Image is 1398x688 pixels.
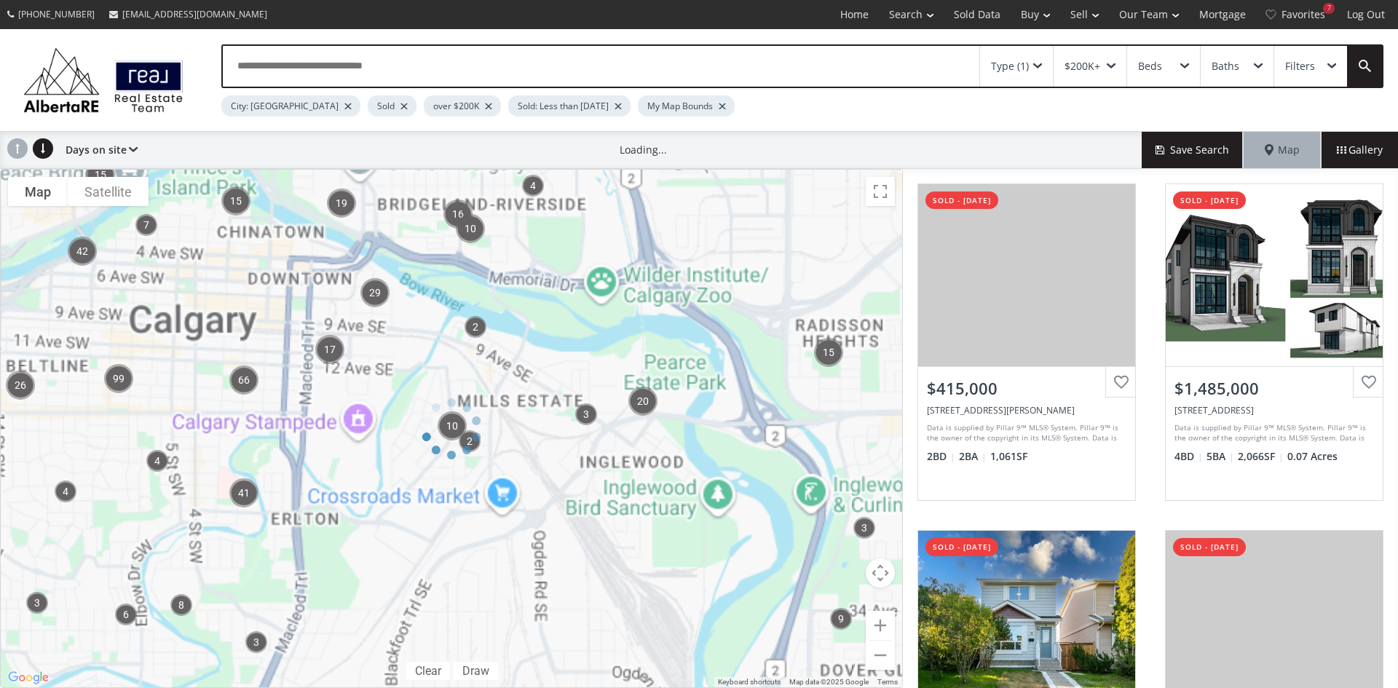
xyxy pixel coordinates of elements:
[959,449,987,464] span: 2 BA
[1321,132,1398,168] div: Gallery
[1174,404,1374,416] div: 4015 15A Street SW, Calgary, AB T2T 4C8
[1174,377,1374,400] div: $1,485,000
[974,614,1079,629] div: View Photos & Details
[1207,449,1234,464] span: 5 BA
[1174,422,1370,444] div: Data is supplied by Pillar 9™ MLS® System. Pillar 9™ is the owner of the copyright in its MLS® Sy...
[903,169,1150,515] a: sold - [DATE]$415,000[STREET_ADDRESS][PERSON_NAME]Data is supplied by Pillar 9™ MLS® System. Pill...
[1138,61,1162,71] div: Beds
[102,1,275,28] a: [EMAIL_ADDRESS][DOMAIN_NAME]
[991,61,1029,71] div: Type (1)
[58,132,138,168] div: Days on site
[1212,61,1239,71] div: Baths
[16,44,191,116] img: Logo
[1222,268,1327,282] div: View Photos & Details
[508,95,631,116] div: Sold: Less than [DATE]
[424,95,501,116] div: over $200K
[620,143,667,157] div: Loading...
[1174,449,1203,464] span: 4 BD
[1265,143,1300,157] span: Map
[1142,132,1244,168] button: Save Search
[974,268,1079,282] div: View Photos & Details
[1337,143,1383,157] span: Gallery
[927,404,1126,416] div: 414 Meredith Road NE #101, Calgary, AB T2E5A6
[122,8,267,20] span: [EMAIL_ADDRESS][DOMAIN_NAME]
[1285,61,1315,71] div: Filters
[1222,614,1327,629] div: View Photos & Details
[927,377,1126,400] div: $415,000
[1244,132,1321,168] div: Map
[1150,169,1398,515] a: sold - [DATE]$1,485,000[STREET_ADDRESS]Data is supplied by Pillar 9™ MLS® System. Pillar 9™ is th...
[368,95,416,116] div: Sold
[927,449,955,464] span: 2 BD
[1065,61,1100,71] div: $200K+
[1238,449,1284,464] span: 2,066 SF
[1323,3,1335,14] div: 7
[18,8,95,20] span: [PHONE_NUMBER]
[990,449,1027,464] span: 1,061 SF
[1287,449,1338,464] span: 0.07 Acres
[221,95,360,116] div: City: [GEOGRAPHIC_DATA]
[927,422,1123,444] div: Data is supplied by Pillar 9™ MLS® System. Pillar 9™ is the owner of the copyright in its MLS® Sy...
[638,95,735,116] div: My Map Bounds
